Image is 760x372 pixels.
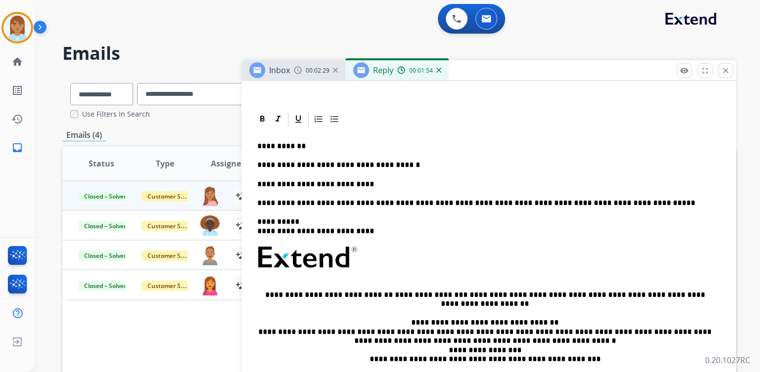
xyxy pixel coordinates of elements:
[82,109,150,119] label: Use Filters In Search
[373,65,393,76] span: Reply
[211,158,245,169] span: Assignee
[142,250,206,261] span: Customer Support
[78,250,133,261] span: Closed – Solved
[271,112,285,126] div: Italic
[11,113,23,125] mat-icon: history
[11,84,23,96] mat-icon: list_alt
[409,67,433,75] span: 00:01:54
[78,191,133,202] span: Closed – Solved
[236,190,247,202] mat-icon: person_add
[78,281,133,291] span: Closed – Solved
[200,245,220,265] img: agent-avatar
[156,158,174,169] span: Type
[327,112,342,126] div: Bullet List
[705,354,750,366] p: 0.20.1027RC
[306,67,330,75] span: 00:02:29
[721,66,730,75] mat-icon: close
[11,142,23,154] mat-icon: inbox
[680,66,689,75] mat-icon: remove_red_eye
[701,66,710,75] mat-icon: fullscreen
[200,186,220,206] img: agent-avatar
[11,56,23,68] mat-icon: home
[236,279,247,291] mat-icon: person_add
[291,112,306,126] div: Underline
[78,221,133,231] span: Closed – Solved
[142,191,206,202] span: Customer Support
[236,219,247,231] mat-icon: person_add
[200,275,220,295] img: agent-avatar
[311,112,326,126] div: Ordered List
[89,158,114,169] span: Status
[236,249,247,261] mat-icon: person_add
[62,43,736,63] h2: Emails
[269,65,290,76] span: Inbox
[3,14,31,41] img: avatar
[255,112,270,126] div: Bold
[62,129,106,141] p: Emails (4)
[200,215,220,236] img: agent-avatar
[142,221,206,231] span: Customer Support
[142,281,206,291] span: Customer Support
